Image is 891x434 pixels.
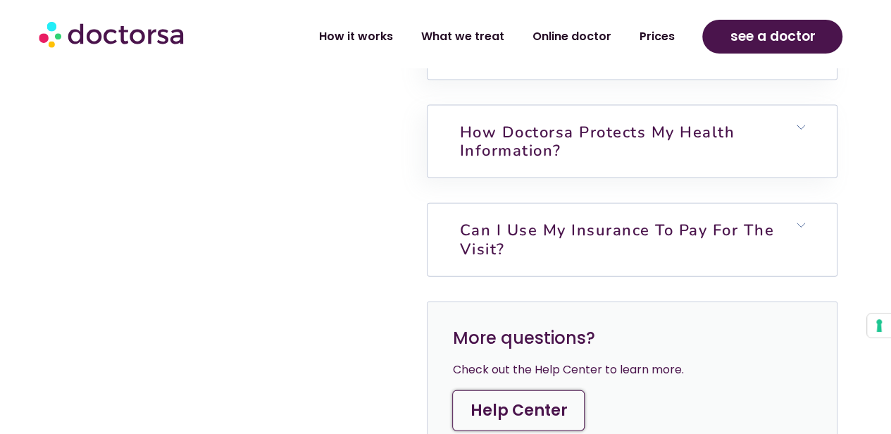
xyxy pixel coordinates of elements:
button: Your consent preferences for tracking technologies [867,314,891,337]
h6: How Doctorsa protects my health information? [428,106,837,178]
div: Check out the Help Center to learn more. [452,360,812,380]
a: How Doctorsa protects my health information? [459,122,735,161]
a: How it works [304,20,406,53]
h6: Can I use my insurance to pay for the visit? [428,204,837,276]
a: What we treat [406,20,518,53]
nav: Menu [239,20,689,53]
a: Prices [625,20,688,53]
a: Online doctor [518,20,625,53]
a: see a doctor [702,20,842,54]
span: see a doctor [730,25,815,48]
a: Help Center [452,390,585,431]
h3: More questions? [452,327,812,349]
a: Can I use my insurance to pay for the visit? [459,220,774,259]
